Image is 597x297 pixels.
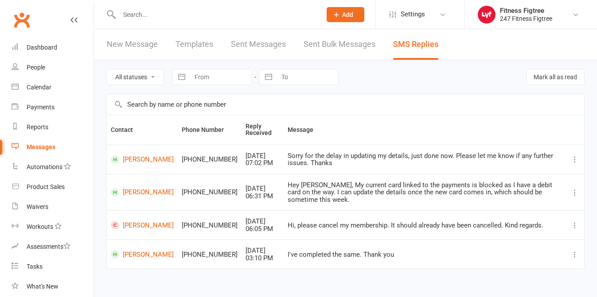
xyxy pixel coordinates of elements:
div: Sorry for the delay in updating my details, just done now. Please let me know if any further issu... [288,152,562,167]
div: [DATE] [246,218,280,225]
a: Clubworx [11,9,33,31]
div: Reports [27,123,48,131]
div: Fitness Figtree [500,7,552,15]
div: I've completed the same. Thank you [288,251,562,258]
input: Search by name or phone number [107,94,584,115]
a: Sent Messages [231,29,286,60]
div: [DATE] [246,247,280,255]
div: Calendar [27,84,51,91]
a: Templates [176,29,213,60]
div: [PHONE_NUMBER] [182,222,238,229]
th: Message [284,115,566,145]
a: Workouts [12,217,94,237]
th: Contact [107,115,178,145]
a: Product Sales [12,177,94,197]
span: Add [342,11,353,18]
a: Dashboard [12,38,94,58]
input: To [277,69,338,85]
div: [DATE] [246,152,280,160]
a: Tasks [12,257,94,277]
div: Product Sales [27,183,65,190]
a: Assessments [12,237,94,257]
div: [PHONE_NUMBER] [182,189,238,196]
a: [PERSON_NAME] [111,188,174,197]
th: Reply Received [242,115,284,145]
div: 03:10 PM [246,255,280,262]
a: Payments [12,97,94,117]
div: Waivers [27,203,48,210]
a: Calendar [12,77,94,97]
button: Add [327,7,364,22]
input: From [190,69,251,85]
div: Tasks [27,263,43,270]
button: Mark all as read [526,69,585,85]
img: thumb_image1753610192.png [478,6,496,23]
a: People [12,58,94,77]
a: What's New [12,277,94,297]
div: Dashboard [27,44,57,51]
a: Automations [12,157,94,177]
div: 07:02 PM [246,159,280,167]
div: [PHONE_NUMBER] [182,251,238,258]
span: Settings [401,4,425,24]
a: [PERSON_NAME] [111,155,174,164]
a: New Message [107,29,158,60]
a: Waivers [12,197,94,217]
a: [PERSON_NAME] [111,221,174,229]
th: Phone Number [178,115,242,145]
a: Reports [12,117,94,137]
div: 06:31 PM [246,193,280,200]
input: Search... [117,8,315,21]
div: Workouts [27,223,53,230]
div: What's New [27,283,59,290]
div: Messages [27,143,55,150]
div: 247 Fitness Figtree [500,15,552,23]
div: Hi, please cancel my membership. It should already have been cancelled. Kind regards. [288,222,562,229]
div: Assessments [27,243,70,250]
a: Sent Bulk Messages [304,29,375,60]
a: [PERSON_NAME] [111,250,174,258]
div: 06:05 PM [246,225,280,233]
div: People [27,64,45,71]
div: Automations [27,163,62,170]
a: SMS Replies [393,29,438,60]
div: Payments [27,104,55,111]
div: [DATE] [246,185,280,193]
div: [PHONE_NUMBER] [182,156,238,163]
div: Hey [PERSON_NAME], My current card linked to the payments is blocked as I have a debit card on th... [288,181,562,204]
a: Messages [12,137,94,157]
